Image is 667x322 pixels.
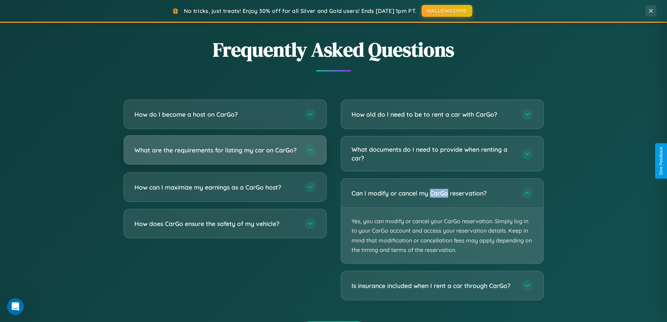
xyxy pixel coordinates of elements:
[184,7,416,14] span: No tricks, just treats! Enjoy 30% off for all Silver and Gold users! Ends [DATE] 1pm PT.
[7,298,24,315] iframe: Intercom live chat
[341,208,543,263] p: Yes, you can modify or cancel your CarGo reservation. Simply log in to your CarGo account and acc...
[659,147,663,175] div: Give Feedback
[352,189,515,198] h3: Can I modify or cancel my CarGo reservation?
[134,183,298,192] h3: How can I maximize my earnings as a CarGo host?
[352,281,515,290] h3: Is insurance included when I rent a car through CarGo?
[422,5,472,17] button: HALLOWEEN30
[352,110,515,119] h3: How old do I need to be to rent a car with CarGo?
[134,110,298,119] h3: How do I become a host on CarGo?
[352,145,515,162] h3: What documents do I need to provide when renting a car?
[124,36,544,63] h2: Frequently Asked Questions
[134,146,298,155] h3: What are the requirements for listing my car on CarGo?
[134,219,298,228] h3: How does CarGo ensure the safety of my vehicle?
